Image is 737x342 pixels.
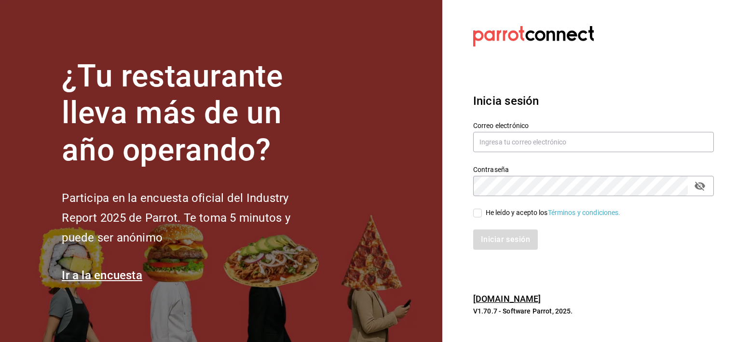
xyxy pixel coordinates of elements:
[62,58,322,169] h1: ¿Tu restaurante lleva más de un año operando?
[62,269,142,282] a: Ir a la encuesta
[473,122,714,128] label: Correo electrónico
[62,188,322,247] h2: Participa en la encuesta oficial del Industry Report 2025 de Parrot. Te toma 5 minutos y puede se...
[473,306,714,316] p: V1.70.7 - Software Parrot, 2025.
[692,178,708,194] button: Campo de contraseña
[548,209,621,216] a: Términos y condiciones.
[486,208,621,218] div: He leído y acepto los
[473,92,714,110] h3: Inicia sesión
[473,132,714,152] input: Ingresa tu correo electrónico
[473,166,714,172] label: Contraseña
[473,294,541,304] a: [DOMAIN_NAME]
